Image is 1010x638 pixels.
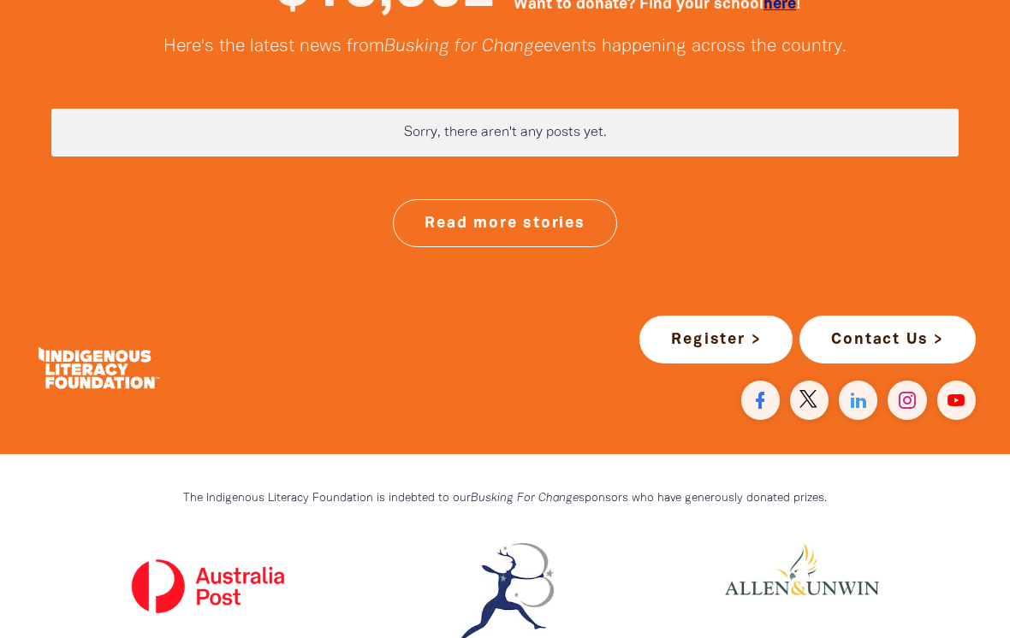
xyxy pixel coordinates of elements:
[639,316,793,364] a: Register >
[790,381,829,420] a: Find us on Twitter
[937,381,976,420] a: Find us on YouTube
[393,200,617,248] a: Read more stories
[384,39,544,56] em: Busking for Change
[471,493,579,505] em: Busking For Change
[741,381,780,420] a: Visit our facebook page
[839,381,877,420] a: Find us on Linkedin
[51,109,959,157] div: Paginated content
[799,316,976,364] a: Contact Us >
[51,38,959,58] p: Here's the latest news from events happening across the country.
[86,489,924,510] p: The Indigenous Literacy Foundation is indebted to our sponsors who have generously donated prizes.
[888,381,926,420] a: Find us on Instagram
[51,109,959,157] div: Sorry, there aren't any posts yet.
